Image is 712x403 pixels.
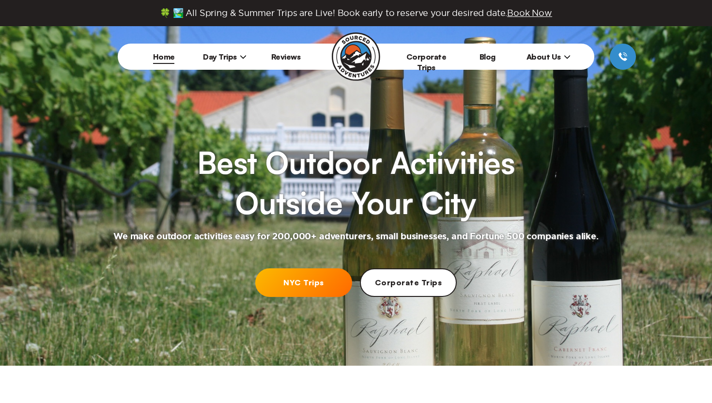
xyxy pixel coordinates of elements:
span: Book Now [507,8,552,17]
h1: Best Outdoor Activities Outside Your City [197,142,515,223]
span: About Us [526,52,571,62]
span: Day Trips [203,52,247,62]
h2: We make outdoor activities easy for 200,000+ adventurers, small businesses, and Fortune 500 compa... [113,231,599,243]
a: Blog [480,52,495,62]
a: NYC Trips [255,268,352,297]
a: Reviews [271,52,301,62]
span: 🍀 🏞️ All Spring & Summer Trips are Live! Book early to reserve your desired date. [160,8,552,18]
img: Sourced Adventures company logo [332,32,380,81]
a: Home [153,52,175,62]
a: Corporate Trips [406,52,447,72]
a: Corporate Trips [360,268,457,297]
